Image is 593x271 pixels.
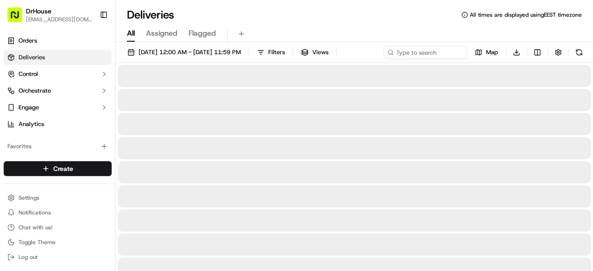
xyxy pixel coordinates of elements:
[19,37,37,45] span: Orders
[26,6,51,16] button: DrHouse
[26,16,92,23] button: [EMAIL_ADDRESS][DOMAIN_NAME]
[19,209,51,216] span: Notifications
[4,33,112,48] a: Orders
[19,120,44,128] span: Analytics
[19,239,56,246] span: Toggle Theme
[139,48,241,57] span: [DATE] 12:00 AM - [DATE] 11:59 PM
[573,46,586,59] button: Refresh
[4,67,112,82] button: Control
[470,11,582,19] span: All times are displayed using EEST timezone
[4,191,112,204] button: Settings
[4,161,112,176] button: Create
[19,253,38,261] span: Log out
[127,7,174,22] h1: Deliveries
[53,164,73,173] span: Create
[486,48,498,57] span: Map
[19,103,39,112] span: Engage
[4,236,112,249] button: Toggle Theme
[4,221,112,234] button: Chat with us!
[19,53,45,62] span: Deliveries
[127,28,135,39] span: All
[312,48,328,57] span: Views
[384,46,467,59] input: Type to search
[4,83,112,98] button: Orchestrate
[146,28,177,39] span: Assigned
[19,70,38,78] span: Control
[268,48,285,57] span: Filters
[4,251,112,264] button: Log out
[253,46,289,59] button: Filters
[4,4,96,26] button: DrHouse[EMAIL_ADDRESS][DOMAIN_NAME]
[4,50,112,65] a: Deliveries
[19,194,39,202] span: Settings
[19,224,52,231] span: Chat with us!
[471,46,502,59] button: Map
[189,28,216,39] span: Flagged
[19,87,51,95] span: Orchestrate
[4,139,112,154] div: Favorites
[4,100,112,115] button: Engage
[123,46,245,59] button: [DATE] 12:00 AM - [DATE] 11:59 PM
[4,117,112,132] a: Analytics
[4,206,112,219] button: Notifications
[297,46,333,59] button: Views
